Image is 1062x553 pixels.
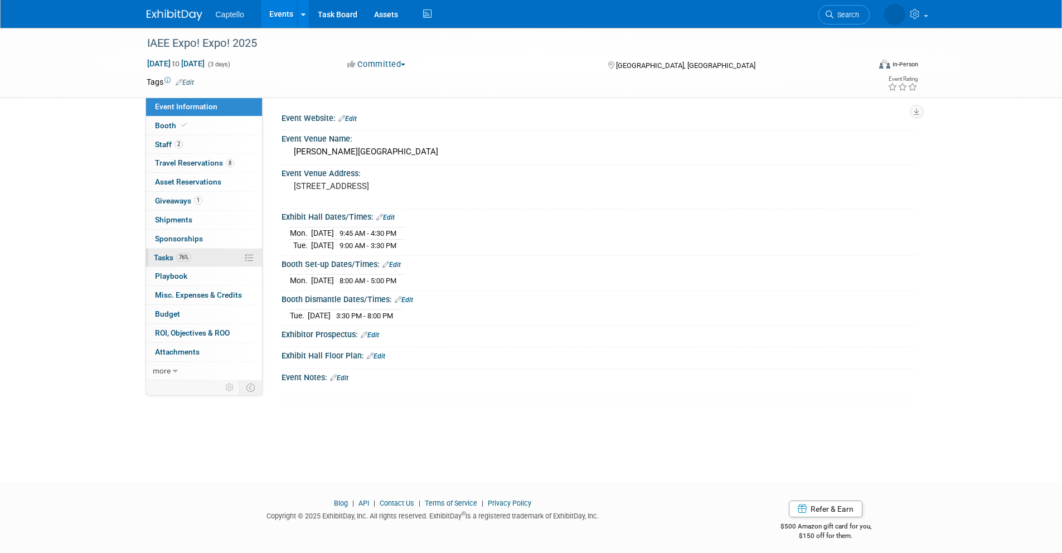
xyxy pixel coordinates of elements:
sup: ® [462,511,465,517]
span: 8:00 AM - 5:00 PM [340,276,396,285]
a: Edit [382,261,401,269]
a: Sponsorships [146,230,262,248]
span: [GEOGRAPHIC_DATA], [GEOGRAPHIC_DATA] [616,61,755,70]
div: Event Venue Address: [282,165,916,179]
span: | [479,499,486,507]
a: Edit [395,296,413,304]
span: (3 days) [207,61,230,68]
span: 3:30 PM - 8:00 PM [336,312,393,320]
i: Booth reservation complete [181,122,187,128]
img: Format-Inperson.png [879,60,890,69]
span: Booth [155,121,189,130]
span: Asset Reservations [155,177,221,186]
span: Captello [216,10,244,19]
span: Search [833,11,859,19]
pre: [STREET_ADDRESS] [294,181,534,191]
span: 1 [194,196,202,205]
span: ROI, Objectives & ROO [155,328,230,337]
a: Edit [376,214,395,221]
span: Misc. Expenses & Credits [155,290,242,299]
div: Booth Dismantle Dates/Times: [282,291,916,305]
div: Event Rating [888,76,918,82]
a: Search [818,5,870,25]
div: Copyright © 2025 ExhibitDay, Inc. All rights reserved. ExhibitDay is a registered trademark of Ex... [147,508,720,521]
a: ROI, Objectives & ROO [146,324,262,342]
td: Tags [147,76,194,88]
span: more [153,366,171,375]
span: 9:45 AM - 4:30 PM [340,229,396,237]
a: Privacy Policy [488,499,531,507]
button: Committed [343,59,410,70]
span: to [171,59,181,68]
div: Event Format [804,58,919,75]
a: Contact Us [380,499,414,507]
span: Shipments [155,215,192,224]
span: Staff [155,140,183,149]
a: more [146,362,262,380]
a: Event Information [146,98,262,116]
a: Edit [176,79,194,86]
a: Travel Reservations8 [146,154,262,172]
span: | [416,499,423,507]
a: Edit [330,374,348,382]
td: Tue. [290,240,311,251]
span: 8 [226,159,234,167]
a: Refer & Earn [789,501,862,517]
td: Toggle Event Tabs [239,380,262,395]
td: Mon. [290,227,311,240]
a: Attachments [146,343,262,361]
a: Misc. Expenses & Credits [146,286,262,304]
div: $150 off for them. [736,531,916,541]
a: Asset Reservations [146,173,262,191]
img: Mackenzie Hood [884,4,905,25]
a: Budget [146,305,262,323]
span: Giveaways [155,196,202,205]
span: Attachments [155,347,200,356]
div: $500 Amazon gift card for you, [736,515,916,540]
a: Staff2 [146,135,262,154]
a: Playbook [146,267,262,285]
div: IAEE Expo! Expo! 2025 [143,33,853,54]
div: Exhibitor Prospectus: [282,326,916,341]
span: Budget [155,309,180,318]
div: Event Venue Name: [282,130,916,144]
span: Playbook [155,271,187,280]
td: Mon. [290,275,311,287]
td: [DATE] [308,310,331,322]
span: | [350,499,357,507]
td: Personalize Event Tab Strip [220,380,240,395]
div: Event Website: [282,110,916,124]
div: Event Notes: [282,369,916,384]
a: Booth [146,117,262,135]
td: [DATE] [311,275,334,287]
span: 9:00 AM - 3:30 PM [340,241,396,250]
span: Sponsorships [155,234,203,243]
span: Tasks [154,253,191,262]
a: API [358,499,369,507]
span: Event Information [155,102,217,111]
span: Travel Reservations [155,158,234,167]
span: [DATE] [DATE] [147,59,205,69]
a: Giveaways1 [146,192,262,210]
a: Shipments [146,211,262,229]
span: 2 [174,140,183,148]
a: Tasks76% [146,249,262,267]
a: Edit [361,331,379,339]
a: Terms of Service [425,499,477,507]
td: Tue. [290,310,308,322]
div: In-Person [892,60,918,69]
td: [DATE] [311,227,334,240]
td: [DATE] [311,240,334,251]
span: 76% [176,253,191,261]
a: Edit [367,352,385,360]
div: Booth Set-up Dates/Times: [282,256,916,270]
a: Blog [334,499,348,507]
span: | [371,499,378,507]
div: [PERSON_NAME][GEOGRAPHIC_DATA] [290,143,908,161]
a: Edit [338,115,357,123]
div: Exhibit Hall Floor Plan: [282,347,916,362]
div: Exhibit Hall Dates/Times: [282,208,916,223]
img: ExhibitDay [147,9,202,21]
